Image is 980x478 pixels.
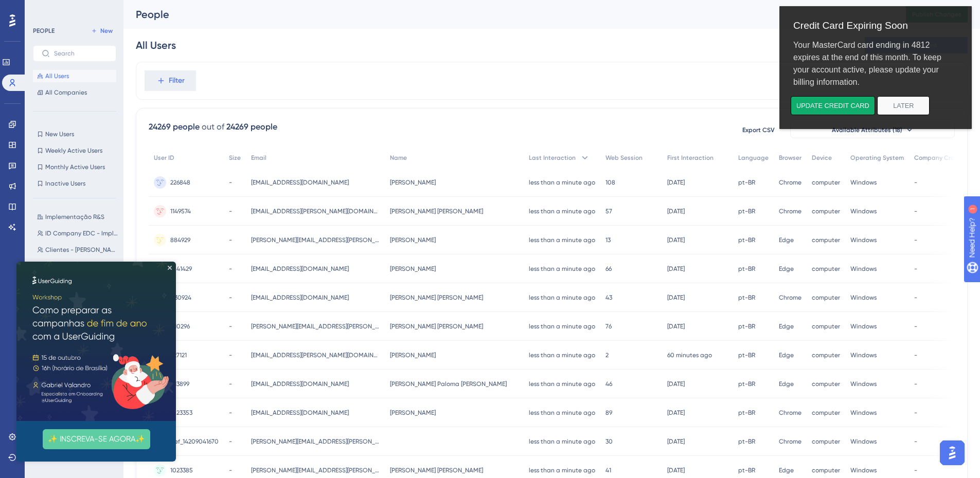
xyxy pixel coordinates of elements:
[779,437,801,446] span: Chrome
[390,351,436,359] span: [PERSON_NAME]
[738,207,755,215] span: pt-BR
[779,380,794,388] span: Edge
[812,322,840,330] span: computer
[529,294,595,301] time: less than a minute ago
[45,163,105,171] span: Monthly Active Users
[251,437,380,446] span: [PERSON_NAME][EMAIL_ADDRESS][PERSON_NAME][DOMAIN_NAME]
[605,154,643,162] span: Web Session
[850,466,877,474] span: Windows
[251,322,380,330] span: [PERSON_NAME][EMAIL_ADDRESS][PERSON_NAME][DOMAIN_NAME]
[667,265,685,272] time: [DATE]
[605,466,611,474] span: 41
[170,293,191,302] span: 1130924
[390,293,483,302] span: [PERSON_NAME] [PERSON_NAME]
[779,351,794,359] span: Edge
[33,260,122,272] button: Clientes - [PERSON_NAME] (hunting)
[87,25,116,37] button: New
[170,207,191,215] span: 1149574
[390,178,436,187] span: [PERSON_NAME]
[151,4,155,8] div: Close Preview
[914,207,917,215] span: -
[812,236,840,244] span: computer
[33,177,116,190] button: Inactive Users
[529,265,595,272] time: less than a minute ago
[667,179,685,186] time: [DATE]
[24,3,64,15] span: Need Help?
[390,154,407,162] span: Name
[229,351,232,359] span: -
[738,322,755,330] span: pt-BR
[605,265,612,273] span: 66
[667,323,685,330] time: [DATE]
[229,409,232,417] span: -
[170,437,219,446] span: def_14209041670
[390,207,483,215] span: [PERSON_NAME] [PERSON_NAME]
[229,265,232,273] span: -
[738,154,769,162] span: Language
[812,293,840,302] span: computer
[667,154,714,162] span: First Interaction
[251,178,349,187] span: [EMAIL_ADDRESS][DOMAIN_NAME]
[742,126,775,134] span: Export CSV
[812,265,840,273] span: computer
[229,236,232,244] span: -
[170,351,187,359] span: 227121
[170,322,190,330] span: 1110296
[733,122,784,138] button: Export CSV
[229,178,232,187] span: -
[33,211,122,223] button: Implementação R&S
[45,72,69,80] span: All Users
[390,466,483,474] span: [PERSON_NAME] [PERSON_NAME]
[170,265,192,273] span: 1041429
[251,466,380,474] span: [PERSON_NAME][EMAIL_ADDRESS][PERSON_NAME][PERSON_NAME][DOMAIN_NAME]
[45,213,104,221] span: Implementação R&S
[667,409,685,416] time: [DATE]
[45,229,118,237] span: ID Company EDC - Implementação
[738,236,755,244] span: pt-BR
[937,437,968,468] iframe: UserGuiding AI Assistant Launcher
[251,351,380,359] span: [EMAIL_ADDRESS][PERSON_NAME][DOMAIN_NAME]
[149,121,200,133] div: 24269 people
[812,178,840,187] span: computer
[251,236,380,244] span: [PERSON_NAME][EMAIL_ADDRESS][PERSON_NAME][DOMAIN_NAME]
[229,380,232,388] span: -
[914,380,917,388] span: -
[229,293,232,302] span: -
[605,207,612,215] span: 57
[667,236,685,244] time: [DATE]
[914,178,917,187] span: -
[529,380,595,388] time: less than a minute ago
[850,236,877,244] span: Windows
[529,467,595,474] time: less than a minute ago
[667,467,685,474] time: [DATE]
[98,96,150,115] button: Later
[251,207,380,215] span: [EMAIL_ADDRESS][PERSON_NAME][DOMAIN_NAME]
[779,466,794,474] span: Edge
[251,380,349,388] span: [EMAIL_ADDRESS][DOMAIN_NAME]
[529,438,595,445] time: less than a minute ago
[914,437,917,446] span: -
[779,236,794,244] span: Edge
[145,70,196,91] button: Filter
[529,409,595,416] time: less than a minute ago
[136,38,176,52] div: All Users
[850,322,877,330] span: Windows
[738,466,755,474] span: pt-BR
[914,322,917,330] span: -
[779,409,801,417] span: Chrome
[605,178,615,187] span: 108
[812,466,840,474] span: computer
[33,227,122,240] button: ID Company EDC - Implementação
[390,409,436,417] span: [PERSON_NAME]
[226,121,277,133] div: 24269 people
[170,466,193,474] span: 1023385
[738,351,755,359] span: pt-BR
[33,86,116,99] button: All Companies
[779,293,801,302] span: Chrome
[850,293,877,302] span: Windows
[33,70,116,82] button: All Users
[154,154,174,162] span: User ID
[812,437,840,446] span: computer
[812,409,840,417] span: computer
